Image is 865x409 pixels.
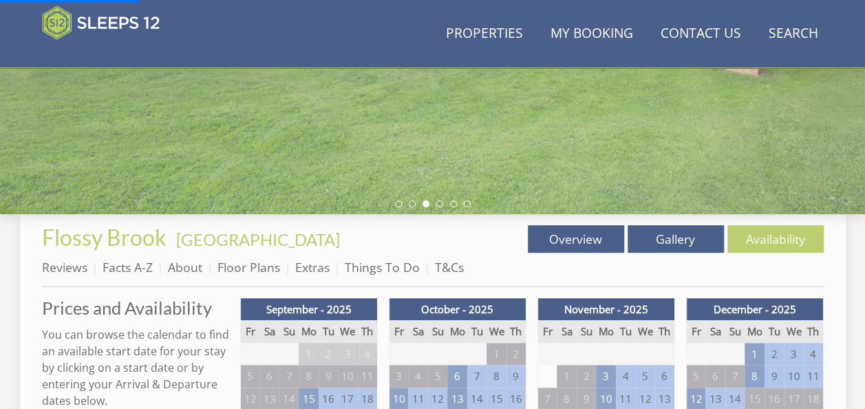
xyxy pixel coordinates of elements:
[506,320,526,343] th: Th
[428,320,447,343] th: Su
[725,365,745,388] td: 7
[616,320,635,343] th: Tu
[408,320,427,343] th: Sa
[259,365,279,388] td: 6
[655,365,674,388] td: 6
[338,365,357,388] td: 10
[628,225,724,253] a: Gallery
[467,365,487,388] td: 7
[784,365,803,388] td: 10
[447,365,467,388] td: 6
[705,365,725,388] td: 6
[240,320,259,343] th: Fr
[389,320,408,343] th: Fr
[804,343,823,366] td: 4
[168,259,202,275] a: About
[299,365,318,388] td: 8
[440,19,528,50] a: Properties
[279,320,299,343] th: Su
[596,365,615,388] td: 3
[804,320,823,343] th: Th
[295,259,330,275] a: Extras
[577,320,596,343] th: Su
[299,343,318,366] td: 1
[686,365,705,388] td: 5
[528,225,624,253] a: Overview
[763,19,824,50] a: Search
[727,225,824,253] a: Availability
[784,320,803,343] th: We
[545,19,639,50] a: My Booking
[171,229,340,249] span: -
[447,320,467,343] th: Mo
[338,343,357,366] td: 3
[176,229,340,249] a: [GEOGRAPHIC_DATA]
[217,259,280,275] a: Floor Plans
[240,365,259,388] td: 5
[428,365,447,388] td: 5
[655,320,674,343] th: Th
[42,224,171,251] a: Flossy Brook
[487,343,506,366] td: 1
[259,320,279,343] th: Sa
[389,298,526,321] th: October - 2025
[686,298,823,321] th: December - 2025
[345,259,420,275] a: Things To Do
[358,320,377,343] th: Th
[299,320,318,343] th: Mo
[319,320,338,343] th: Tu
[467,320,487,343] th: Tu
[537,320,557,343] th: Fr
[616,365,635,388] td: 4
[319,365,338,388] td: 9
[765,343,784,366] td: 2
[557,365,576,388] td: 1
[745,320,764,343] th: Mo
[635,365,654,388] td: 5
[635,320,654,343] th: We
[705,320,725,343] th: Sa
[557,320,576,343] th: Sa
[103,259,153,275] a: Facts A-Z
[408,365,427,388] td: 4
[319,343,338,366] td: 2
[435,259,464,275] a: T&Cs
[338,320,357,343] th: We
[506,343,526,366] td: 2
[596,320,615,343] th: Mo
[784,343,803,366] td: 3
[240,298,377,321] th: September - 2025
[42,326,229,409] p: You can browse the calendar to find an available start date for your stay by clicking on a start ...
[686,320,705,343] th: Fr
[279,365,299,388] td: 7
[358,365,377,388] td: 11
[389,365,408,388] td: 3
[42,6,160,40] img: Sleeps 12
[655,19,747,50] a: Contact Us
[487,365,506,388] td: 8
[745,343,764,366] td: 1
[487,320,506,343] th: We
[42,298,229,317] a: Prices and Availability
[765,365,784,388] td: 9
[745,365,764,388] td: 8
[42,224,167,251] span: Flossy Brook
[765,320,784,343] th: Tu
[537,298,674,321] th: November - 2025
[358,343,377,366] td: 4
[725,320,745,343] th: Su
[804,365,823,388] td: 11
[42,259,87,275] a: Reviews
[577,365,596,388] td: 2
[506,365,526,388] td: 9
[35,48,180,60] iframe: Customer reviews powered by Trustpilot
